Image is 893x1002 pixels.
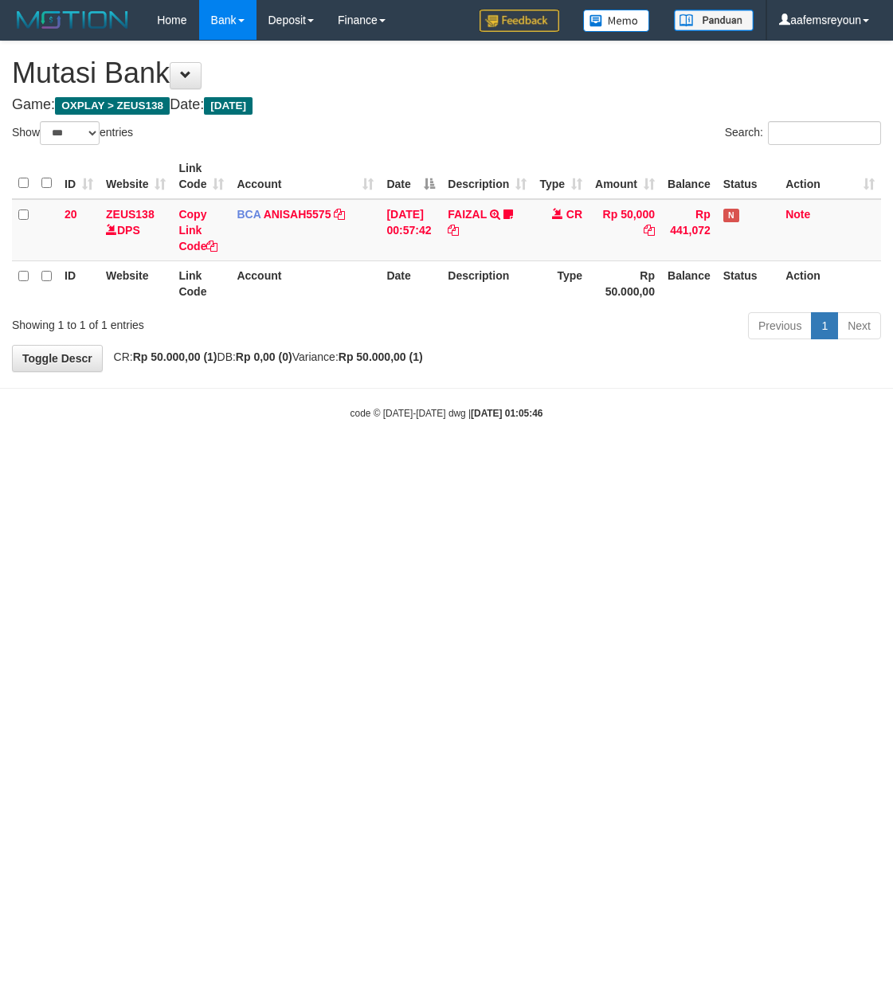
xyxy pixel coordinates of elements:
a: Previous [748,312,812,339]
span: OXPLAY > ZEUS138 [55,97,170,115]
th: Link Code: activate to sort column ascending [172,154,230,199]
a: Copy ANISAH5575 to clipboard [334,208,345,221]
a: Copy Link Code [178,208,217,252]
span: [DATE] [204,97,253,115]
a: Toggle Descr [12,345,103,372]
td: DPS [100,199,172,261]
a: ANISAH5575 [264,208,331,221]
th: Amount: activate to sort column ascending [589,154,661,199]
img: panduan.png [674,10,754,31]
a: Copy Rp 50,000 to clipboard [644,224,655,237]
th: Type: activate to sort column ascending [533,154,589,199]
th: Date: activate to sort column descending [380,154,441,199]
a: Copy FAIZAL to clipboard [448,224,459,237]
th: ID: activate to sort column ascending [58,154,100,199]
label: Search: [725,121,881,145]
th: Status [717,260,779,306]
th: Rp 50.000,00 [589,260,661,306]
span: CR [566,208,582,221]
th: Account [230,260,380,306]
strong: Rp 0,00 (0) [236,350,292,363]
img: Button%20Memo.svg [583,10,650,32]
th: Website [100,260,172,306]
th: Action: activate to sort column ascending [779,154,881,199]
label: Show entries [12,121,133,145]
span: Has Note [723,209,739,222]
td: [DATE] 00:57:42 [380,199,441,261]
th: Action [779,260,881,306]
img: Feedback.jpg [480,10,559,32]
div: Showing 1 to 1 of 1 entries [12,311,360,333]
input: Search: [768,121,881,145]
th: Website: activate to sort column ascending [100,154,172,199]
strong: [DATE] 01:05:46 [471,408,542,419]
small: code © [DATE]-[DATE] dwg | [351,408,543,419]
td: Rp 50,000 [589,199,661,261]
a: 1 [811,312,838,339]
a: Next [837,312,881,339]
strong: Rp 50.000,00 (1) [339,350,423,363]
strong: Rp 50.000,00 (1) [133,350,217,363]
th: Link Code [172,260,230,306]
th: Date [380,260,441,306]
td: Rp 441,072 [661,199,717,261]
th: Type [533,260,589,306]
th: Status [717,154,779,199]
span: 20 [65,208,77,221]
th: Account: activate to sort column ascending [230,154,380,199]
th: Balance [661,260,717,306]
th: Description [441,260,533,306]
img: MOTION_logo.png [12,8,133,32]
th: ID [58,260,100,306]
span: CR: DB: Variance: [106,350,423,363]
span: BCA [237,208,260,221]
h4: Game: Date: [12,97,881,113]
a: FAIZAL [448,208,487,221]
h1: Mutasi Bank [12,57,881,89]
a: ZEUS138 [106,208,155,221]
a: Note [785,208,810,221]
th: Balance [661,154,717,199]
th: Description: activate to sort column ascending [441,154,533,199]
select: Showentries [40,121,100,145]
